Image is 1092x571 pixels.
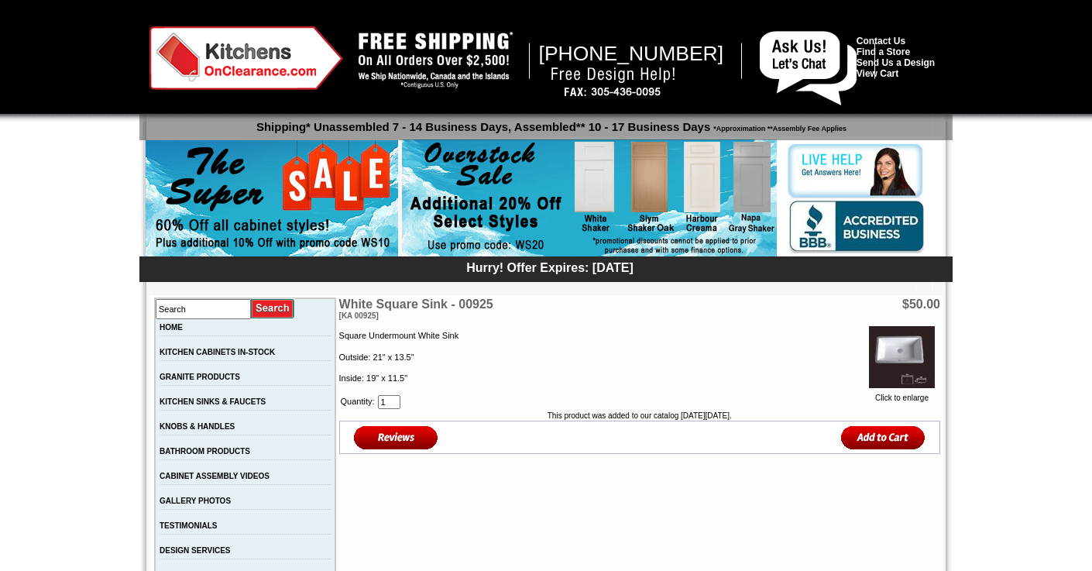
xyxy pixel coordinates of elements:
[160,447,250,456] a: BATHROOM PRODUCTS
[339,351,940,364] p: Outside: 21" x 13.5"
[339,311,379,320] span: [KA 00925]
[160,373,240,381] a: GRANITE PRODUCTS
[339,411,940,420] td: This product was added to our catalog [DATE][DATE].
[160,348,275,356] a: KITCHEN CABINETS IN-STOCK
[149,26,343,90] img: Kitchens on Clearance Logo
[710,121,846,132] span: *Approximation **Assembly Fee Applies
[857,46,910,57] a: Find a Store
[339,394,376,411] td: Quantity:
[160,521,217,530] a: TESTIMONIALS
[147,113,953,133] p: Shipping* Unassembled 7 - 14 Business Days, Assembled** 10 - 17 Business Days
[147,259,953,275] div: Hurry! Offer Expires: [DATE]
[339,298,822,320] td: White Square Sink - 00925
[339,372,940,385] p: Inside: 19" x 11.5"
[841,425,925,450] input: Add to Cart
[251,298,295,319] input: Submit
[160,497,231,505] a: GALLERY PHOTOS
[339,329,940,342] p: Square Undermount White Sink
[160,323,183,332] a: HOME
[857,36,905,46] a: Contact Us
[869,326,935,388] img: White Square Sink - 00925
[822,298,940,320] td: $50.00
[160,546,231,555] a: DESIGN SERVICES
[160,422,235,431] a: KNOBS & HANDLES
[865,385,939,402] a: Click to enlarge
[539,42,724,65] span: [PHONE_NUMBER]
[160,397,266,406] a: KITCHEN SINKS & FAUCETS
[857,57,935,68] a: Send Us a Design
[857,68,898,79] a: View Cart
[354,425,438,450] img: Reviews
[160,472,270,480] a: CABINET ASSEMBLY VIDEOS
